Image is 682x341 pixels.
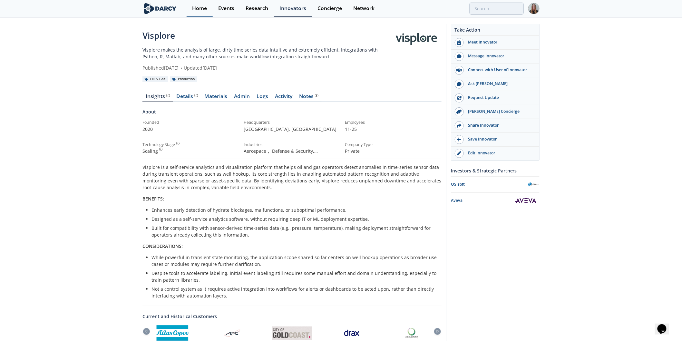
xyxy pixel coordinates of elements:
div: Take Action [451,26,539,36]
a: Notes [296,94,322,102]
span: Aerospace， Defense & Security, Automotive, Chemicals & Materials, Downstream - Oil & Gas, Manufac... [244,148,339,195]
p: Visplore makes the analysis of large, dirty time series data intuitive and extremely efficient. I... [142,46,393,60]
div: Scaling [142,148,239,154]
img: information.svg [176,142,180,145]
div: Connect with User of Innovator [464,67,536,73]
div: Production [170,76,197,82]
img: information.svg [166,94,170,97]
div: Research [246,6,268,11]
div: Save Innovator [464,136,536,142]
li: Not a control system as it requires active integration into workflows for alerts or dashboards to... [151,286,437,299]
li: Designed as a self-service analytics software, without requiring deep IT or ML deployment expertise. [151,216,437,222]
img: information.svg [159,148,163,151]
div: Founded [142,120,239,125]
li: Despite tools to accelerate labeling, initial event labeling still requires some manual effort an... [151,270,437,283]
span: Private [345,148,360,154]
strong: BENEFITS: [142,196,164,202]
li: Enhances early detection of hydrate blockages, malfunctions, or suboptimal performance. [151,207,437,213]
div: Investors & Strategic Partners [451,165,540,176]
img: information.svg [194,94,198,97]
div: Published [DATE] Updated [DATE] [142,64,393,71]
div: Oil & Gas [142,76,168,82]
div: Network [353,6,375,11]
div: Employees [345,120,442,125]
div: Events [218,6,234,11]
div: Share Innovator [464,122,536,128]
div: Headquarters [244,120,340,125]
a: Details [173,94,201,102]
div: Meet Innovator [464,39,536,45]
p: 11-25 [345,126,442,132]
a: Current and Historical Customers [142,313,442,320]
div: Industries [244,142,340,148]
input: Advanced Search [470,3,524,15]
div: Technology Stage [142,142,175,148]
button: Save Innovator [451,133,539,147]
a: Insights [142,94,173,102]
div: Edit Innovator [464,150,536,156]
iframe: chat widget [655,315,676,335]
img: Aveva [513,195,540,206]
strong: CONSIDERATIONS: [142,243,183,249]
img: City of Gold Coast [272,326,312,340]
div: Innovators [279,6,306,11]
img: Profile [528,3,540,14]
div: Company Type [345,142,442,148]
a: OSIsoft OSIsoft [451,179,540,190]
div: Concierge [317,6,342,11]
img: information.svg [315,94,318,97]
div: Details [177,94,198,99]
div: OSIsoft [451,181,528,187]
div: Request Update [464,95,536,101]
img: logo-wide.svg [142,3,178,14]
p: [GEOGRAPHIC_DATA] , [GEOGRAPHIC_DATA] [244,126,340,132]
div: Visplore [142,29,393,42]
div: Notes [299,94,318,99]
li: While powerful in transient state monitoring, the application scope shared so far centers on well... [151,254,437,268]
a: Activity [272,94,296,102]
div: Insights [146,94,170,99]
div: Aveva [451,198,513,203]
div: Message Innovator [464,53,536,59]
div: About [142,108,442,120]
a: Edit Innovator [451,147,539,160]
div: Home [192,6,207,11]
li: Built for compatibility with sensor-derived time-series data (e.g., pressure, temperature), makin... [151,225,437,238]
p: 2020 [142,126,239,132]
a: Logs [253,94,272,102]
a: Materials [201,94,231,102]
a: Admin [231,94,253,102]
img: OSIsoft [528,179,540,190]
div: Ask [PERSON_NAME] [464,81,536,87]
span: • [180,65,184,71]
p: Visplore is a self-service analytics and visualization platform that helps oil and gas operators ... [142,164,442,191]
div: [PERSON_NAME] Concierge [464,109,536,114]
a: Aveva Aveva [451,195,540,206]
